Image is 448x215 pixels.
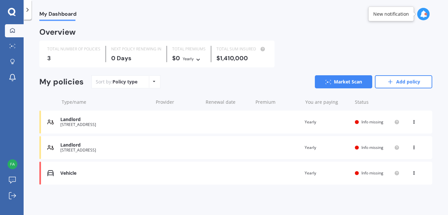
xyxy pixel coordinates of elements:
[156,99,200,105] div: Provider
[47,144,54,151] img: Landlord
[375,75,432,88] a: Add policy
[39,77,84,87] div: My policies
[305,119,349,125] div: Yearly
[361,170,383,176] span: Info missing
[305,99,350,105] div: You are paying
[315,75,372,88] a: Market Scan
[361,119,383,125] span: Info missing
[355,99,399,105] div: Status
[8,159,17,169] img: 8a17375ef7789103f3242f189f350a13
[305,170,349,176] div: Yearly
[39,11,76,20] span: My Dashboard
[255,99,300,105] div: Premium
[60,117,150,122] div: Landlord
[183,56,194,62] div: Yearly
[361,145,383,150] span: Info missing
[47,170,54,176] img: Vehicle
[60,122,150,127] div: [STREET_ADDRESS]
[39,29,76,35] div: Overview
[172,46,206,52] div: TOTAL PREMIUMS
[60,170,150,176] div: Vehicle
[216,55,267,62] div: $1,410,000
[206,99,250,105] div: Renewal date
[373,11,409,17] div: New notification
[60,142,150,148] div: Landlord
[172,55,206,62] div: $0
[111,46,161,52] div: NEXT POLICY RENEWING IN
[60,148,150,152] div: [STREET_ADDRESS]
[96,79,137,85] div: Sort by:
[47,55,100,62] div: 3
[216,46,267,52] div: TOTAL SUM INSURED
[111,55,161,62] div: 0 Days
[305,144,349,151] div: Yearly
[112,79,137,85] div: Policy type
[47,119,54,125] img: Landlord
[47,46,100,52] div: TOTAL NUMBER OF POLICIES
[62,99,151,105] div: Type/name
